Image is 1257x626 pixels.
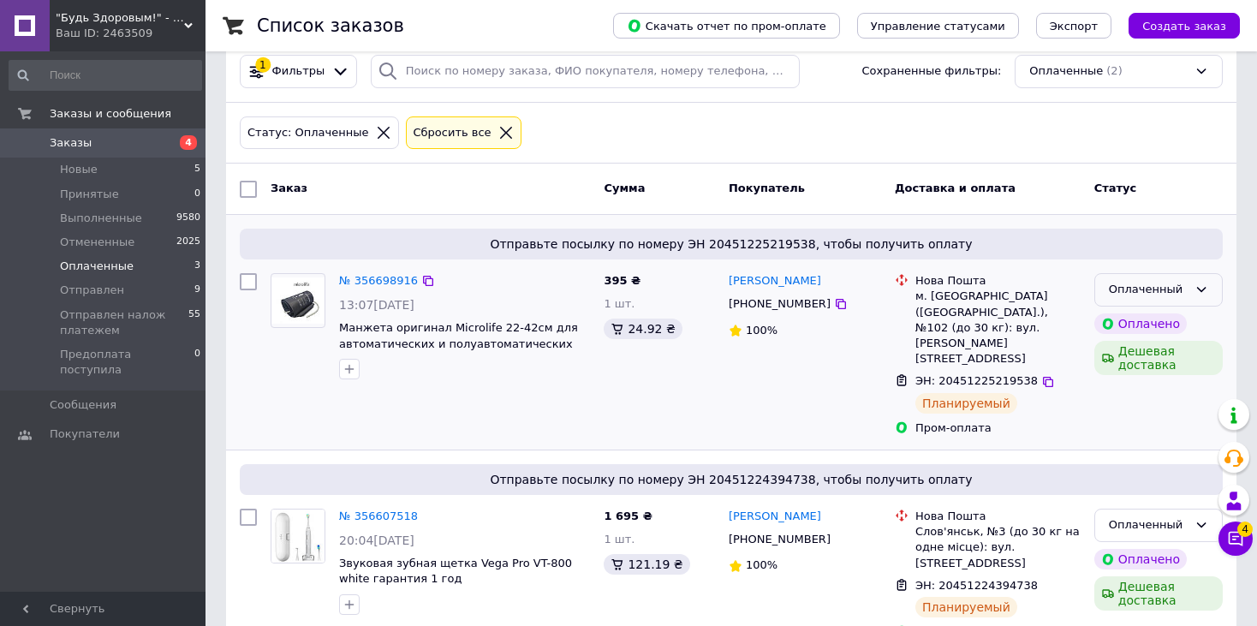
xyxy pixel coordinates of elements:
[60,187,119,202] span: Принятые
[729,273,821,289] a: [PERSON_NAME]
[915,524,1081,571] div: Слов'янськ, №3 (до 30 кг на одне місце): вул. [STREET_ADDRESS]
[613,13,840,39] button: Скачать отчет по пром-оплате
[247,471,1216,488] span: Отправьте посылку по номеру ЭН 20451224394738, чтобы получить оплату
[746,324,777,337] span: 100%
[194,259,200,274] span: 3
[604,533,634,546] span: 1 шт.
[857,13,1019,39] button: Управление статусами
[1094,341,1223,375] div: Дешевая доставка
[255,57,271,73] div: 1
[271,182,307,194] span: Заказ
[1109,281,1188,299] div: Оплаченный
[915,393,1017,414] div: Планируемый
[1029,63,1103,80] span: Оплаченные
[60,347,194,378] span: Предоплата поступила
[271,277,325,324] img: Фото товару
[194,187,200,202] span: 0
[915,289,1081,367] div: м. [GEOGRAPHIC_DATA] ([GEOGRAPHIC_DATA].), №102 (до 30 кг): вул. [PERSON_NAME][STREET_ADDRESS]
[410,124,495,142] div: Сбросить все
[371,55,800,88] input: Поиск по номеру заказа, ФИО покупателя, номеру телефона, Email, номеру накладной
[339,298,414,312] span: 13:07[DATE]
[729,533,831,546] span: [PHONE_NUMBER]
[1109,516,1188,534] div: Оплаченный
[194,162,200,177] span: 5
[50,106,171,122] span: Заказы и сообщения
[1036,13,1111,39] button: Экспорт
[194,283,200,298] span: 9
[915,273,1081,289] div: Нова Пошта
[50,397,116,413] span: Сообщения
[871,20,1005,33] span: Управление статусами
[1111,19,1240,32] a: Создать заказ
[339,321,578,366] a: Манжета оригинал Microlife 22-42см для автоматических и полуавтоматических тонометров с одной тру...
[915,579,1038,592] span: ЭН: 20451224394738
[257,15,404,36] h1: Список заказов
[60,283,124,298] span: Отправлен
[895,182,1016,194] span: Доставка и оплата
[271,510,325,563] img: Фото товару
[60,235,134,250] span: Отмененные
[272,63,325,80] span: Фильтры
[60,307,188,338] span: Отправлен налож платежем
[1094,313,1187,334] div: Оплачено
[729,182,805,194] span: Покупатель
[194,347,200,378] span: 0
[176,211,200,226] span: 9580
[1094,182,1137,194] span: Статус
[60,259,134,274] span: Оплаченные
[604,297,634,310] span: 1 шт.
[1094,549,1187,569] div: Оплачено
[9,60,202,91] input: Поиск
[60,162,98,177] span: Новые
[915,374,1038,387] span: ЭН: 20451225219538
[604,319,682,339] div: 24.92 ₴
[862,63,1002,80] span: Сохраненные фильтры:
[244,124,372,142] div: Статус: Оплаченные
[339,274,418,287] a: № 356698916
[247,235,1216,253] span: Отправьте посылку по номеру ЭН 20451225219538, чтобы получить оплату
[627,18,826,33] span: Скачать отчет по пром-оплате
[339,510,418,522] a: № 356607518
[339,534,414,547] span: 20:04[DATE]
[271,509,325,563] a: Фото товару
[188,307,200,338] span: 55
[915,420,1081,436] div: Пром-оплата
[339,557,572,586] a: Звуковая зубная щетка Vega Pro VT-800 white гарантия 1 год
[1094,576,1223,611] div: Дешевая доставка
[271,273,325,328] a: Фото товару
[604,182,645,194] span: Сумма
[915,509,1081,524] div: Нова Пошта
[1050,20,1098,33] span: Экспорт
[60,211,142,226] span: Выполненные
[746,558,777,571] span: 100%
[729,509,821,525] a: [PERSON_NAME]
[56,10,184,26] span: "Будь Здоровым!" - интернет-магазин медтехники для дома.
[50,426,120,442] span: Покупатели
[729,297,831,310] span: [PHONE_NUMBER]
[176,235,200,250] span: 2025
[56,26,206,41] div: Ваш ID: 2463509
[604,510,652,522] span: 1 695 ₴
[50,135,92,151] span: Заказы
[1142,20,1226,33] span: Создать заказ
[604,554,689,575] div: 121.19 ₴
[915,597,1017,617] div: Планируемый
[180,135,197,150] span: 4
[1129,13,1240,39] button: Создать заказ
[604,274,640,287] span: 395 ₴
[1218,522,1253,556] button: Чат с покупателем4
[1106,64,1122,77] span: (2)
[1237,518,1253,534] span: 4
